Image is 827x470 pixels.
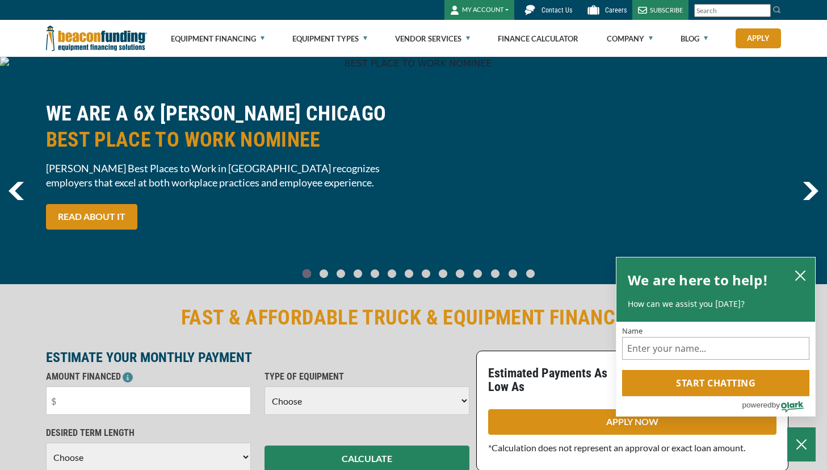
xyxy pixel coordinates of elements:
[402,269,416,278] a: Go To Slide 6
[471,269,485,278] a: Go To Slide 10
[436,269,450,278] a: Go To Slide 8
[681,20,708,57] a: Blog
[605,6,627,14] span: Careers
[488,442,745,453] span: *Calculation does not represent an approval or exact loan amount.
[46,127,407,153] span: BEST PLACE TO WORK NOMINEE
[300,269,314,278] a: Go To Slide 0
[419,269,433,278] a: Go To Slide 7
[628,269,768,292] h2: We are here to help!
[368,269,382,278] a: Go To Slide 4
[759,6,768,15] a: Clear search text
[46,370,251,384] p: AMOUNT FINANCED
[787,427,816,461] button: Close Chatbox
[736,28,781,48] a: Apply
[541,6,572,14] span: Contact Us
[46,204,137,230] a: READ ABOUT IT
[488,367,626,394] p: Estimated Payments As Low As
[622,327,809,335] label: Name
[351,269,365,278] a: Go To Slide 3
[488,269,502,278] a: Go To Slide 11
[265,370,469,384] p: TYPE OF EQUIPMENT
[506,269,520,278] a: Go To Slide 12
[46,426,251,440] p: DESIRED TERM LENGTH
[46,101,407,153] h2: WE ARE A 6X [PERSON_NAME] CHICAGO
[46,305,782,331] h2: FAST & AFFORDABLE TRUCK & EQUIPMENT FINANCING
[498,20,578,57] a: Finance Calculator
[616,257,816,417] div: olark chatbox
[607,20,653,57] a: Company
[628,298,804,310] p: How can we assist you [DATE]?
[46,20,147,57] img: Beacon Funding Corporation logo
[9,182,24,200] img: Left Navigator
[334,269,348,278] a: Go To Slide 2
[622,337,809,360] input: Name
[488,409,776,435] a: APPLY NOW
[395,20,470,57] a: Vendor Services
[171,20,265,57] a: Equipment Financing
[292,20,367,57] a: Equipment Types
[385,269,399,278] a: Go To Slide 5
[803,182,818,200] a: next
[803,182,818,200] img: Right Navigator
[454,269,467,278] a: Go To Slide 9
[46,386,251,415] input: $
[523,269,538,278] a: Go To Slide 13
[742,397,815,416] a: Powered by Olark
[694,4,771,17] input: Search
[622,370,809,396] button: Start chatting
[317,269,331,278] a: Go To Slide 1
[772,398,780,412] span: by
[791,267,809,283] button: close chatbox
[742,398,771,412] span: powered
[773,5,782,14] img: Search
[46,161,407,190] span: [PERSON_NAME] Best Places to Work in [GEOGRAPHIC_DATA] recognizes employers that excel at both wo...
[46,351,469,364] p: ESTIMATE YOUR MONTHLY PAYMENT
[9,182,24,200] a: previous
